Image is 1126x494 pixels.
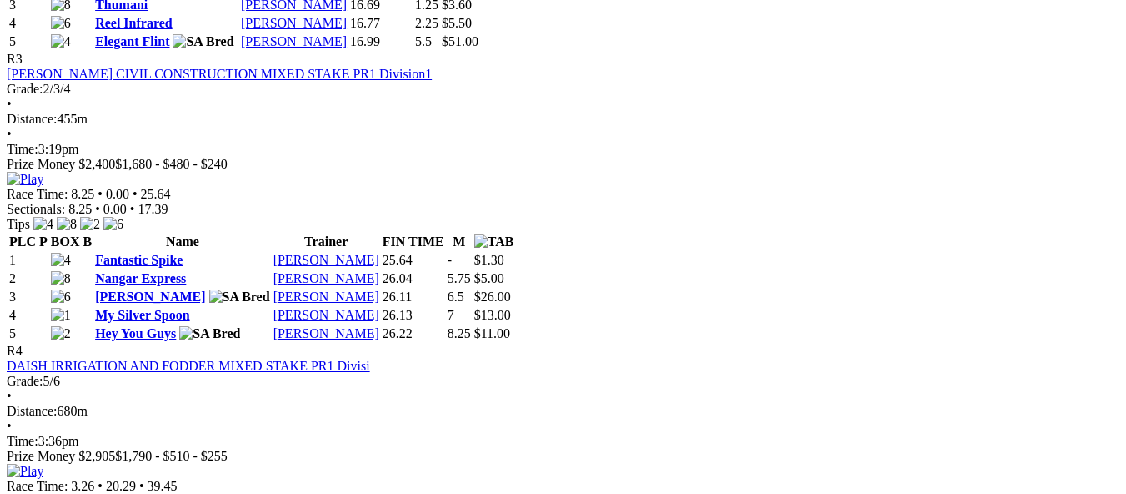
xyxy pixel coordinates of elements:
[7,434,38,448] span: Time:
[447,234,472,250] th: M
[57,217,77,232] img: 8
[273,234,380,250] th: Trainer
[349,33,413,50] td: 16.99
[95,308,190,322] a: My Silver Spoon
[7,142,1119,157] div: 3:19pm
[51,271,71,286] img: 8
[7,404,57,418] span: Distance:
[382,307,445,324] td: 26.13
[448,308,454,322] text: 7
[9,234,36,249] span: PLC
[7,217,30,231] span: Tips
[51,234,80,249] span: BOX
[241,34,347,48] a: [PERSON_NAME]
[474,271,504,285] span: $5.00
[241,16,347,30] a: [PERSON_NAME]
[273,290,379,304] a: [PERSON_NAME]
[133,187,138,201] span: •
[7,434,1119,449] div: 3:36pm
[95,34,169,48] a: Elegant Flint
[173,34,233,49] img: SA Bred
[7,172,43,187] img: Play
[51,326,71,341] img: 2
[7,359,370,373] a: DAISH IRRIGATION AND FODDER MIXED STAKE PR1 Divisi
[474,253,504,267] span: $1.30
[179,326,240,341] img: SA Bred
[8,270,48,287] td: 2
[51,290,71,305] img: 6
[442,16,472,30] span: $5.50
[8,15,48,32] td: 4
[442,34,478,48] span: $51.00
[148,479,178,493] span: 39.45
[95,290,205,304] a: [PERSON_NAME]
[71,479,94,493] span: 3.26
[7,449,1119,464] div: Prize Money $2,905
[103,217,123,232] img: 6
[7,82,1119,97] div: 2/3/4
[382,270,445,287] td: 26.04
[273,326,379,340] a: [PERSON_NAME]
[33,217,53,232] img: 4
[448,253,452,267] text: -
[138,202,168,216] span: 17.39
[382,252,445,269] td: 25.64
[68,202,92,216] span: 8.25
[474,290,511,304] span: $26.00
[448,271,471,285] text: 5.75
[8,325,48,342] td: 5
[83,234,92,249] span: B
[382,234,445,250] th: FIN TIME
[51,308,71,323] img: 1
[7,187,68,201] span: Race Time:
[7,97,12,111] span: •
[382,325,445,342] td: 26.22
[98,187,103,201] span: •
[7,419,12,433] span: •
[448,290,464,304] text: 6.5
[273,253,379,267] a: [PERSON_NAME]
[71,187,94,201] span: 8.25
[7,157,1119,172] div: Prize Money $2,400
[273,308,379,322] a: [PERSON_NAME]
[448,326,471,340] text: 8.25
[95,326,176,340] a: Hey You Guys
[7,67,432,81] a: [PERSON_NAME] CIVIL CONSTRUCTION MIXED STAKE PR1 Division1
[349,15,413,32] td: 16.77
[95,16,173,30] a: Reel Infrared
[7,127,12,141] span: •
[8,33,48,50] td: 5
[106,479,136,493] span: 20.29
[415,16,438,30] text: 2.25
[7,82,43,96] span: Grade:
[106,187,129,201] span: 0.00
[139,479,144,493] span: •
[8,252,48,269] td: 1
[141,187,171,201] span: 25.64
[7,344,23,358] span: R4
[7,202,65,216] span: Sectionals:
[7,142,38,156] span: Time:
[95,202,100,216] span: •
[51,34,71,49] img: 4
[209,290,270,305] img: SA Bred
[474,308,511,322] span: $13.00
[8,289,48,305] td: 3
[51,253,71,268] img: 4
[130,202,135,216] span: •
[7,479,68,493] span: Race Time:
[7,374,1119,389] div: 5/6
[39,234,48,249] span: P
[95,271,186,285] a: Nangar Express
[7,389,12,403] span: •
[80,217,100,232] img: 2
[382,289,445,305] td: 26.11
[51,16,71,31] img: 6
[103,202,127,216] span: 0.00
[98,479,103,493] span: •
[7,374,43,388] span: Grade:
[8,307,48,324] td: 4
[94,234,271,250] th: Name
[7,404,1119,419] div: 680m
[115,449,228,463] span: $1,790 - $510 - $255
